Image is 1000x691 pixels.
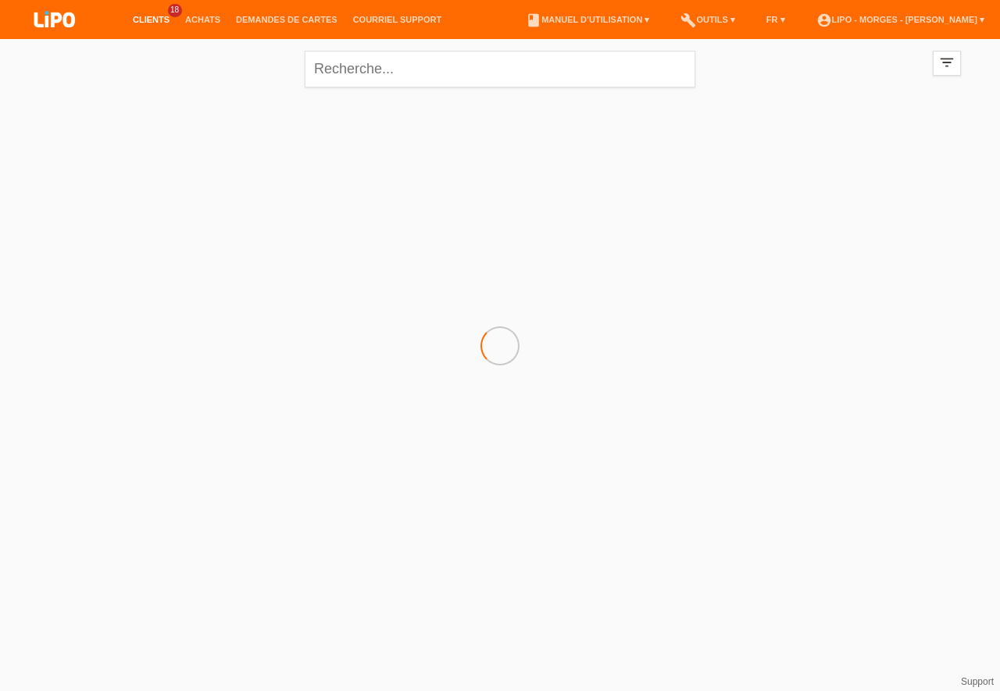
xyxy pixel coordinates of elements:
[526,12,541,28] i: book
[177,15,228,24] a: Achats
[16,32,94,44] a: LIPO pay
[305,51,695,87] input: Recherche...
[938,54,955,71] i: filter_list
[961,676,994,687] a: Support
[345,15,449,24] a: Courriel Support
[816,12,832,28] i: account_circle
[809,15,992,24] a: account_circleLIPO - Morges - [PERSON_NAME] ▾
[518,15,657,24] a: bookManuel d’utilisation ▾
[125,15,177,24] a: Clients
[228,15,345,24] a: Demandes de cartes
[673,15,742,24] a: buildOutils ▾
[759,15,793,24] a: FR ▾
[680,12,696,28] i: build
[168,4,182,17] span: 18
